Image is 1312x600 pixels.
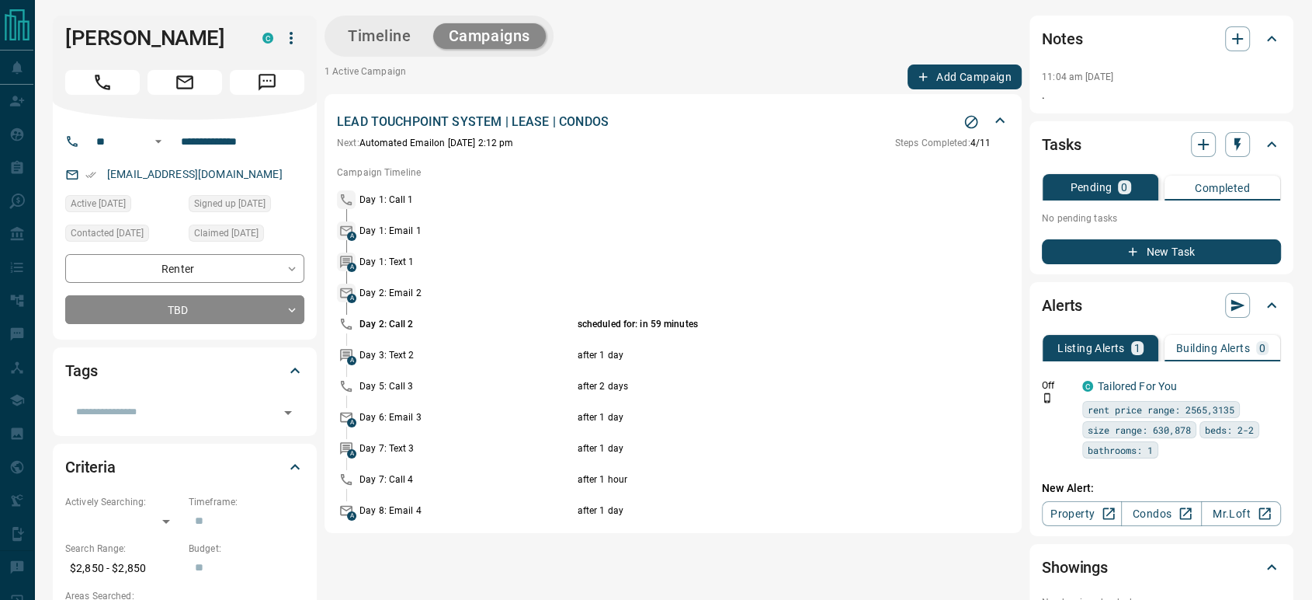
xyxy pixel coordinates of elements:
p: No pending tasks [1042,207,1281,230]
div: Tasks [1042,126,1281,163]
span: A [347,356,356,365]
svg: Push Notification Only [1042,392,1053,403]
div: Mon Aug 11 2025 [65,195,181,217]
p: 4 / 11 [895,136,991,150]
div: Mon Aug 11 2025 [65,225,181,246]
p: Day 2: Call 2 [359,317,574,331]
h2: Showings [1042,555,1108,580]
span: beds: 2-2 [1205,422,1254,438]
p: $2,850 - $2,850 [65,556,181,581]
p: Day 8: Email 4 [359,504,574,518]
span: A [347,449,356,459]
div: Mon Aug 11 2025 [189,195,304,217]
span: rent price range: 2565,3135 [1088,402,1234,417]
button: Campaigns [433,23,546,49]
a: [EMAIL_ADDRESS][DOMAIN_NAME] [107,168,283,180]
div: Tags [65,352,304,389]
span: Next: [337,138,359,148]
p: 1 Active Campaign [325,65,406,89]
span: A [347,418,356,427]
a: Mr.Loft [1201,501,1281,526]
span: Message [230,70,304,95]
p: Automated Email on [DATE] 2:12 pm [337,136,513,150]
p: Budget: [189,542,304,556]
p: Day 1: Call 1 [359,193,574,207]
p: Off [1042,378,1073,392]
div: condos.ca [1082,381,1093,392]
span: A [347,511,356,521]
h2: Tags [65,358,97,383]
button: New Task [1042,239,1281,264]
span: A [347,232,356,241]
span: Contacted [DATE] [71,225,144,241]
h2: Notes [1042,26,1082,51]
p: Day 1: Text 1 [359,255,574,269]
p: Search Range: [65,542,181,556]
button: Add Campaign [908,65,1022,89]
h1: [PERSON_NAME] [65,26,239,51]
p: Campaign Timeline [337,166,1009,180]
p: LEAD TOUCHPOINT SYSTEM | LEASE | CONDOS [337,113,609,131]
p: Day 1: Email 1 [359,224,574,238]
p: Building Alerts [1176,343,1250,354]
div: Showings [1042,549,1281,586]
span: Signed up [DATE] [194,196,266,211]
p: Day 3: Text 2 [359,348,574,362]
p: Listing Alerts [1057,343,1125,354]
div: Notes [1042,20,1281,58]
button: Timeline [332,23,427,49]
p: Day 7: Text 3 [359,441,574,455]
h2: Tasks [1042,132,1081,157]
div: Alerts [1042,287,1281,324]
p: after 1 day [578,504,934,518]
p: after 1 day [578,441,934,455]
p: scheduled for: in 59 minutes [578,317,934,331]
p: Day 6: Email 3 [359,410,574,424]
p: 11:04 am [DATE] [1042,72,1113,82]
div: condos.ca [262,33,273,44]
button: Stop Campaign [960,110,983,134]
p: Pending [1070,182,1112,193]
h2: Criteria [65,455,116,480]
span: Call [65,70,140,95]
p: 0 [1121,182,1127,193]
div: TBD [65,295,304,324]
span: Active [DATE] [71,196,126,211]
p: Timeframe: [189,495,304,509]
p: Day 5: Call 3 [359,379,574,393]
p: after 1 hour [578,473,934,487]
p: Day 7: Call 4 [359,473,574,487]
a: Tailored For You [1098,380,1177,392]
button: Open [277,402,299,424]
svg: Email Verified [85,169,96,180]
span: Email [148,70,222,95]
p: . [1042,87,1281,103]
span: A [347,294,356,303]
p: after 2 days [578,379,934,393]
p: Completed [1195,183,1250,194]
span: size range: 630,878 [1088,422,1191,438]
span: Claimed [DATE] [194,225,259,241]
p: Day 2: Email 2 [359,286,574,300]
div: Criteria [65,448,304,486]
p: 0 [1259,343,1265,354]
p: 1 [1134,343,1140,354]
p: New Alert: [1042,480,1281,497]
div: Renter [65,254,304,283]
h2: Alerts [1042,293,1082,318]
span: A [347,263,356,272]
p: after 1 day [578,410,934,424]
div: Mon Aug 11 2025 [189,225,304,246]
div: LEAD TOUCHPOINT SYSTEM | LEASE | CONDOSStop CampaignNext:Automated Emailon [DATE] 2:12 pmSteps Co... [337,110,1009,153]
span: Steps Completed: [895,138,970,148]
p: after 1 day [578,348,934,362]
span: bathrooms: 1 [1088,442,1153,458]
a: Property [1042,501,1122,526]
p: Actively Searching: [65,495,181,509]
a: Condos [1121,501,1201,526]
button: Open [149,132,168,151]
